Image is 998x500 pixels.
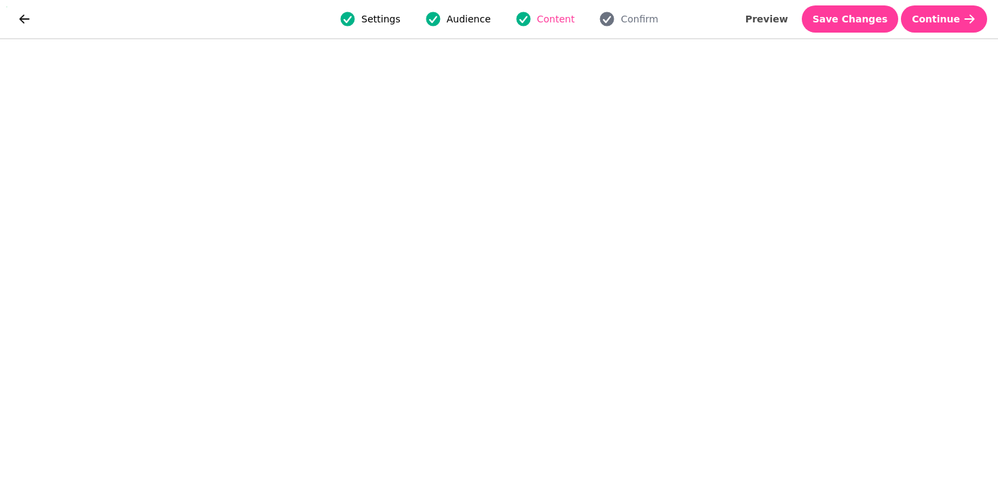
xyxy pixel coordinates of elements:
span: Audience [447,12,491,26]
span: Confirm [621,12,658,26]
button: Save Changes [802,5,899,33]
button: Preview [735,5,799,33]
span: Continue [912,14,960,24]
button: Continue [901,5,987,33]
span: Settings [361,12,400,26]
span: Content [537,12,575,26]
button: go back [11,5,38,33]
span: Save Changes [813,14,888,24]
span: Preview [745,14,788,24]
